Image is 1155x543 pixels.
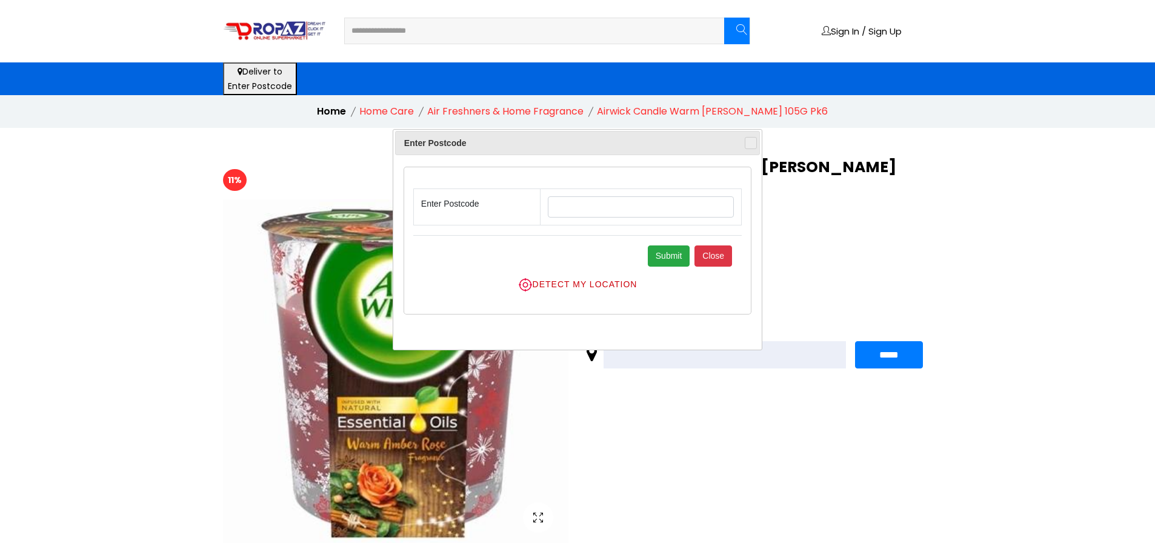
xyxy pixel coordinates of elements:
[223,62,297,95] button: Deliver toEnter Postcode
[223,169,247,191] span: 11%
[223,21,326,41] img: logo
[597,104,828,119] li: Airwick Candle Warm [PERSON_NAME] 105G Pk6
[648,245,690,267] button: Submit
[427,104,584,119] li: Air Freshners & Home Fragrance
[404,136,716,150] span: Enter Postcode
[413,277,742,293] button: DETECT MY LOCATION
[413,189,541,225] td: Enter Postcode
[518,278,533,292] img: location-detect
[317,104,346,118] a: Home
[694,245,732,267] button: Close
[745,137,757,149] button: Close
[359,104,414,119] li: Home Care
[822,26,902,36] a: Sign In / Sign Up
